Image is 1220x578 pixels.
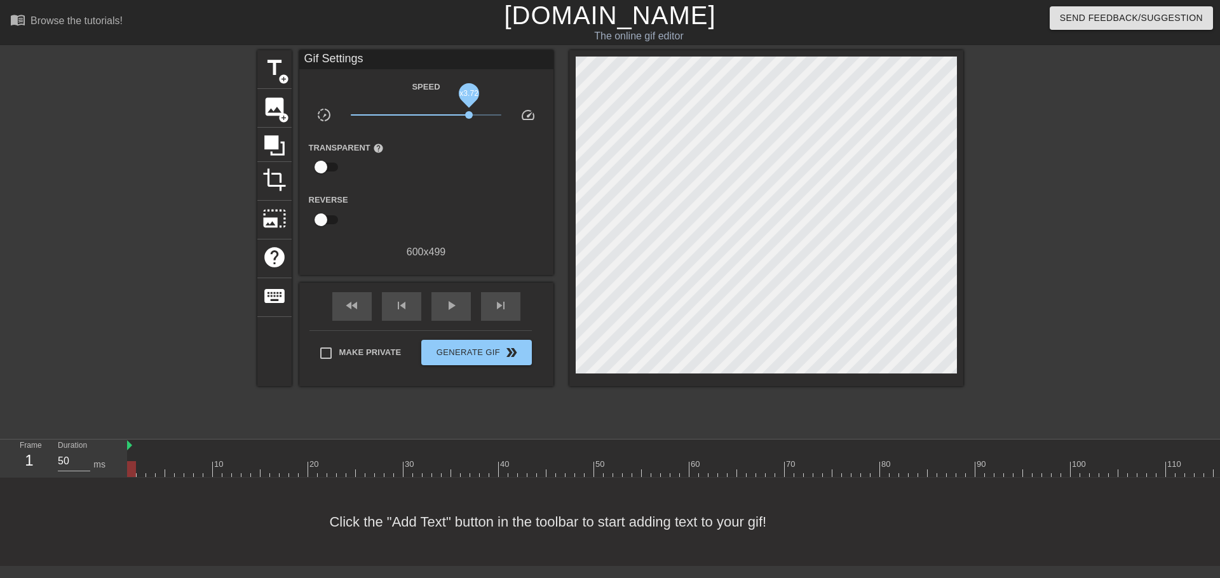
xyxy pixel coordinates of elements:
[30,15,123,26] div: Browse the tutorials!
[413,29,865,44] div: The online gif editor
[93,458,105,471] div: ms
[262,206,287,231] span: photo_size_select_large
[444,298,459,313] span: play_arrow
[500,458,512,471] div: 40
[10,440,48,476] div: Frame
[1167,458,1183,471] div: 110
[405,458,416,471] div: 30
[344,298,360,313] span: fast_rewind
[412,81,440,93] label: Speed
[459,88,478,97] span: x3.72
[421,340,531,365] button: Generate Gif
[10,12,25,27] span: menu_book
[339,346,402,359] span: Make Private
[309,458,321,471] div: 20
[214,458,226,471] div: 10
[309,142,384,154] label: Transparent
[394,298,409,313] span: skip_previous
[373,143,384,154] span: help
[977,458,988,471] div: 90
[262,56,287,80] span: title
[504,1,715,29] a: [DOMAIN_NAME]
[262,95,287,119] span: image
[493,298,508,313] span: skip_next
[278,74,289,84] span: add_circle
[1050,6,1213,30] button: Send Feedback/Suggestion
[786,458,797,471] div: 70
[595,458,607,471] div: 50
[520,107,536,123] span: speed
[58,442,87,450] label: Duration
[691,458,702,471] div: 60
[1060,10,1203,26] span: Send Feedback/Suggestion
[262,284,287,308] span: keyboard
[504,345,519,360] span: double_arrow
[299,245,553,260] div: 600 x 499
[316,107,332,123] span: slow_motion_video
[881,458,893,471] div: 80
[20,449,39,472] div: 1
[262,168,287,192] span: crop
[426,345,526,360] span: Generate Gif
[10,12,123,32] a: Browse the tutorials!
[299,50,553,69] div: Gif Settings
[262,245,287,269] span: help
[309,194,348,206] label: Reverse
[278,112,289,123] span: add_circle
[1072,458,1088,471] div: 100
